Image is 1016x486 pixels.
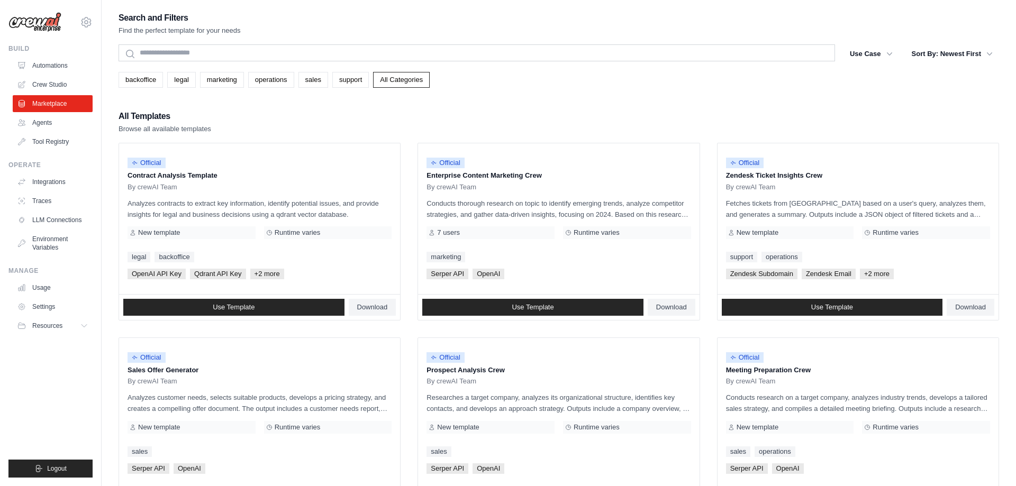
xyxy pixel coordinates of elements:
[200,72,244,88] a: marketing
[947,299,994,316] a: Download
[427,392,691,414] p: Researches a target company, analyzes its organizational structure, identifies key contacts, and ...
[427,446,451,457] a: sales
[726,352,764,363] span: Official
[726,158,764,168] span: Official
[772,463,804,474] span: OpenAI
[119,72,163,88] a: backoffice
[275,423,321,432] span: Runtime varies
[755,446,795,457] a: operations
[905,44,999,63] button: Sort By: Newest First
[13,317,93,334] button: Resources
[473,269,504,279] span: OpenAI
[250,269,284,279] span: +2 more
[13,76,93,93] a: Crew Studio
[722,299,943,316] a: Use Template
[128,269,186,279] span: OpenAI API Key
[473,463,504,474] span: OpenAI
[119,124,211,134] p: Browse all available templates
[138,423,180,432] span: New template
[248,72,294,88] a: operations
[128,446,152,457] a: sales
[726,252,757,262] a: support
[190,269,246,279] span: Qdrant API Key
[13,192,93,209] a: Traces
[13,95,93,112] a: Marketplace
[128,198,392,220] p: Analyzes contracts to extract key information, identify potential issues, and provide insights fo...
[13,114,93,131] a: Agents
[873,228,919,237] span: Runtime varies
[726,446,750,457] a: sales
[8,460,93,478] button: Logout
[726,392,990,414] p: Conducts research on a target company, analyzes industry trends, develops a tailored sales strate...
[13,173,93,190] a: Integrations
[128,352,166,363] span: Official
[726,365,990,375] p: Meeting Preparation Crew
[512,303,554,311] span: Use Template
[427,352,465,363] span: Official
[873,423,919,432] span: Runtime varies
[427,269,468,279] span: Serper API
[128,183,177,191] span: By crewAI Team
[13,133,93,150] a: Tool Registry
[13,57,93,74] a: Automations
[437,228,460,237] span: 7 users
[726,463,768,474] span: Serper API
[167,72,195,88] a: legal
[128,158,166,168] span: Official
[437,423,479,432] span: New template
[427,463,468,474] span: Serper API
[761,252,802,262] a: operations
[955,303,986,311] span: Download
[574,228,620,237] span: Runtime varies
[843,44,899,63] button: Use Case
[656,303,687,311] span: Download
[726,269,797,279] span: Zendesk Subdomain
[13,212,93,228] a: LLM Connections
[811,303,853,311] span: Use Template
[213,303,255,311] span: Use Template
[349,299,396,316] a: Download
[726,170,990,181] p: Zendesk Ticket Insights Crew
[123,299,344,316] a: Use Template
[726,183,776,191] span: By crewAI Team
[13,298,93,315] a: Settings
[119,25,241,36] p: Find the perfect template for your needs
[128,463,169,474] span: Serper API
[726,198,990,220] p: Fetches tickets from [GEOGRAPHIC_DATA] based on a user's query, analyzes them, and generates a su...
[138,228,180,237] span: New template
[32,322,62,330] span: Resources
[357,303,388,311] span: Download
[128,365,392,375] p: Sales Offer Generator
[332,72,369,88] a: support
[298,72,328,88] a: sales
[427,365,691,375] p: Prospect Analysis Crew
[275,228,321,237] span: Runtime varies
[427,198,691,220] p: Conducts thorough research on topic to identify emerging trends, analyze competitor strategies, a...
[726,377,776,386] span: By crewAI Team
[427,158,465,168] span: Official
[427,252,465,262] a: marketing
[174,463,205,474] span: OpenAI
[119,109,211,124] h2: All Templates
[128,170,392,181] p: Contract Analysis Template
[128,377,177,386] span: By crewAI Team
[155,252,194,262] a: backoffice
[8,44,93,53] div: Build
[737,423,778,432] span: New template
[47,464,67,473] span: Logout
[860,269,894,279] span: +2 more
[13,279,93,296] a: Usage
[128,392,392,414] p: Analyzes customer needs, selects suitable products, develops a pricing strategy, and creates a co...
[8,267,93,275] div: Manage
[802,269,856,279] span: Zendesk Email
[737,228,778,237] span: New template
[8,161,93,169] div: Operate
[427,170,691,181] p: Enterprise Content Marketing Crew
[13,231,93,256] a: Environment Variables
[119,11,241,25] h2: Search and Filters
[8,12,61,32] img: Logo
[574,423,620,432] span: Runtime varies
[128,252,150,262] a: legal
[427,377,476,386] span: By crewAI Team
[427,183,476,191] span: By crewAI Team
